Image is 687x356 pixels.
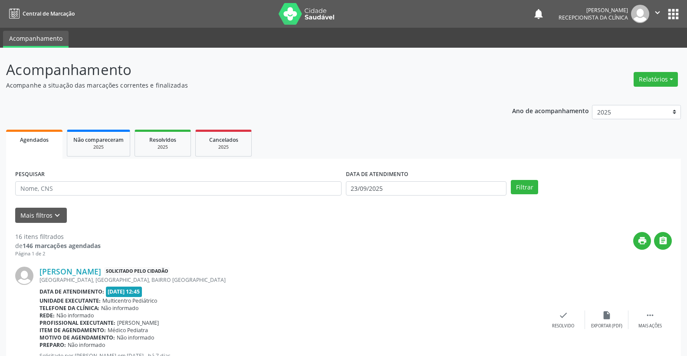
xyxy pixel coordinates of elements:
[117,319,159,327] span: [PERSON_NAME]
[39,327,106,334] b: Item de agendamento:
[346,181,507,196] input: Selecione um intervalo
[101,304,138,312] span: Não informado
[39,276,542,284] div: [GEOGRAPHIC_DATA], [GEOGRAPHIC_DATA], BAIRRO [GEOGRAPHIC_DATA]
[73,144,124,150] div: 2025
[39,297,101,304] b: Unidade executante:
[591,323,622,329] div: Exportar (PDF)
[15,232,101,241] div: 16 itens filtrados
[15,267,33,285] img: img
[658,236,668,245] i: 
[633,232,651,250] button: print
[73,136,124,144] span: Não compareceram
[346,168,408,181] label: DATA DE ATENDIMENTO
[552,323,574,329] div: Resolvido
[559,310,568,320] i: check
[653,8,662,17] i: 
[638,323,662,329] div: Mais ações
[39,304,99,312] b: Telefone da clínica:
[68,341,105,349] span: Não informado
[638,236,647,245] i: print
[666,7,681,22] button: apps
[6,7,75,21] a: Central de Marcação
[39,288,104,295] b: Data de atendimento:
[15,241,101,250] div: de
[202,144,245,150] div: 2025
[645,310,655,320] i: 
[15,250,101,258] div: Página 1 de 2
[634,72,678,87] button: Relatórios
[533,8,545,20] button: notifications
[39,334,115,341] b: Motivo de agendamento:
[3,31,69,48] a: Acompanhamento
[53,211,62,220] i: keyboard_arrow_down
[20,136,49,144] span: Agendados
[15,181,342,196] input: Nome, CNS
[23,10,75,17] span: Central de Marcação
[559,14,628,21] span: Recepcionista da clínica
[102,297,157,304] span: Multicentro Pediátrico
[15,168,45,181] label: PESQUISAR
[23,242,101,250] strong: 146 marcações agendadas
[106,287,142,297] span: [DATE] 12:45
[209,136,238,144] span: Cancelados
[108,327,148,334] span: Médico Pediatra
[104,267,170,276] span: Solicitado pelo cidadão
[512,105,589,116] p: Ano de acompanhamento
[149,136,176,144] span: Resolvidos
[15,208,67,223] button: Mais filtroskeyboard_arrow_down
[39,319,115,327] b: Profissional executante:
[654,232,672,250] button: 
[602,310,611,320] i: insert_drive_file
[6,59,479,81] p: Acompanhamento
[559,7,628,14] div: [PERSON_NAME]
[631,5,649,23] img: img
[39,341,66,349] b: Preparo:
[39,267,101,276] a: [PERSON_NAME]
[56,312,94,319] span: Não informado
[39,312,55,319] b: Rede:
[649,5,666,23] button: 
[117,334,154,341] span: Não informado
[141,144,184,150] div: 2025
[511,180,538,195] button: Filtrar
[6,81,479,90] p: Acompanhe a situação das marcações correntes e finalizadas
